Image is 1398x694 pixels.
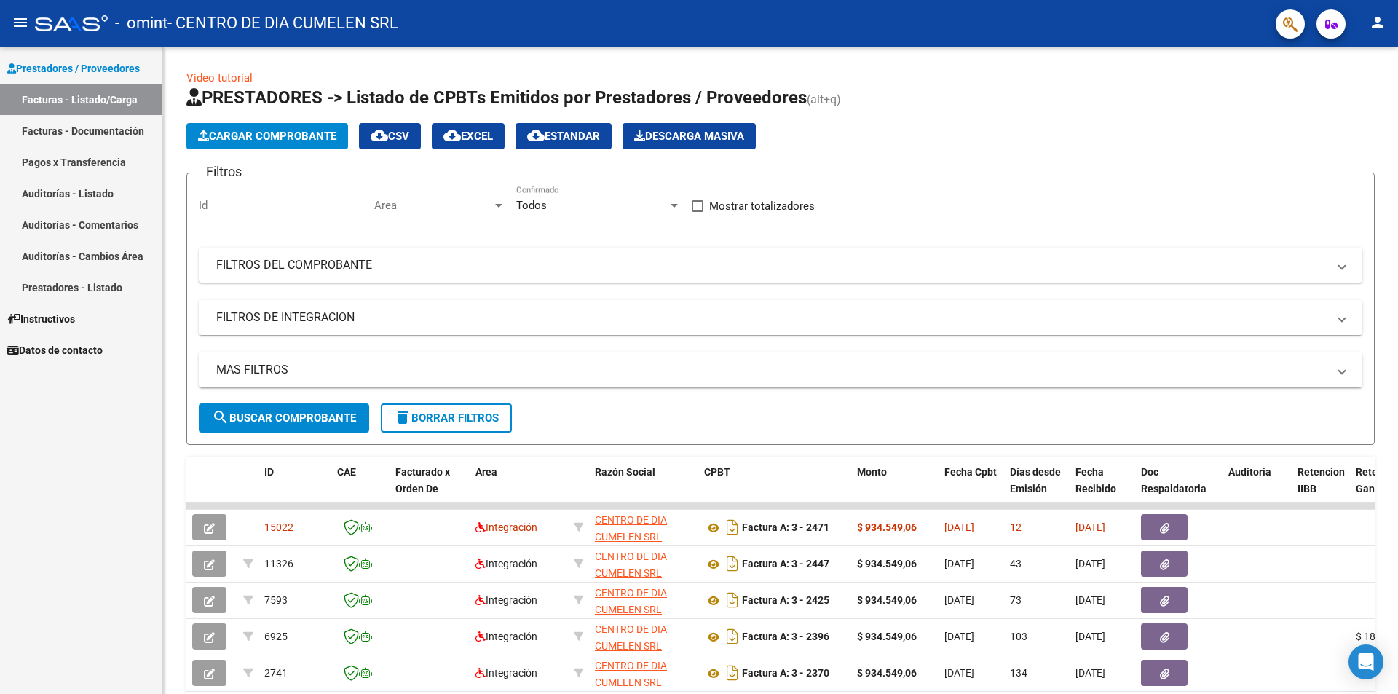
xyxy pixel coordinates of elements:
h3: Filtros [199,162,249,182]
span: Area [475,466,497,478]
datatable-header-cell: Razón Social [589,457,698,521]
span: 43 [1010,558,1022,569]
mat-expansion-panel-header: FILTROS DEL COMPROBANTE [199,248,1362,283]
span: CAE [337,466,356,478]
span: EXCEL [443,130,493,143]
span: [DATE] [1075,521,1105,533]
span: CENTRO DE DIA CUMELEN SRL [595,623,667,652]
button: Buscar Comprobante [199,403,369,433]
mat-panel-title: MAS FILTROS [216,362,1327,378]
div: 30711912637 [595,548,692,579]
span: 6925 [264,631,288,642]
span: Mostrar totalizadores [709,197,815,215]
span: CPBT [704,466,730,478]
span: Monto [857,466,887,478]
span: (alt+q) [807,92,841,106]
strong: Factura A: 3 - 2396 [742,631,829,643]
span: Integración [475,521,537,533]
span: CSV [371,130,409,143]
strong: $ 934.549,06 [857,521,917,533]
span: Cargar Comprobante [198,130,336,143]
mat-icon: person [1369,14,1386,31]
span: CENTRO DE DIA CUMELEN SRL [595,660,667,688]
strong: Factura A: 3 - 2447 [742,559,829,570]
strong: $ 934.549,06 [857,558,917,569]
button: Borrar Filtros [381,403,512,433]
button: Descarga Masiva [623,123,756,149]
div: 30711912637 [595,621,692,652]
mat-icon: cloud_download [527,127,545,144]
mat-icon: cloud_download [371,127,388,144]
div: 30711912637 [595,658,692,688]
span: [DATE] [1075,558,1105,569]
i: Descargar documento [723,625,742,648]
span: Doc Respaldatoria [1141,466,1207,494]
span: [DATE] [1075,594,1105,606]
strong: Factura A: 3 - 2471 [742,522,829,534]
span: ID [264,466,274,478]
i: Descargar documento [723,588,742,612]
i: Descargar documento [723,516,742,539]
div: 30711912637 [595,585,692,615]
datatable-header-cell: ID [258,457,331,521]
span: 134 [1010,667,1027,679]
datatable-header-cell: CAE [331,457,390,521]
mat-icon: delete [394,409,411,426]
strong: $ 934.549,06 [857,594,917,606]
span: Instructivos [7,311,75,327]
datatable-header-cell: Fecha Recibido [1070,457,1135,521]
mat-expansion-panel-header: MAS FILTROS [199,352,1362,387]
datatable-header-cell: Retencion IIBB [1292,457,1350,521]
datatable-header-cell: Auditoria [1223,457,1292,521]
span: Facturado x Orden De [395,466,450,494]
span: Borrar Filtros [394,411,499,425]
span: Integración [475,631,537,642]
span: 7593 [264,594,288,606]
datatable-header-cell: Fecha Cpbt [939,457,1004,521]
span: - CENTRO DE DIA CUMELEN SRL [167,7,398,39]
span: [DATE] [944,521,974,533]
button: Estandar [516,123,612,149]
span: [DATE] [1075,631,1105,642]
span: Integración [475,558,537,569]
strong: $ 934.549,06 [857,667,917,679]
datatable-header-cell: CPBT [698,457,851,521]
span: 73 [1010,594,1022,606]
span: [DATE] [944,667,974,679]
span: Razón Social [595,466,655,478]
datatable-header-cell: Area [470,457,568,521]
span: Integración [475,594,537,606]
i: Descargar documento [723,552,742,575]
mat-panel-title: FILTROS DE INTEGRACION [216,309,1327,326]
span: [DATE] [944,631,974,642]
span: Datos de contacto [7,342,103,358]
span: 12 [1010,521,1022,533]
span: PRESTADORES -> Listado de CPBTs Emitidos por Prestadores / Proveedores [186,87,807,108]
mat-icon: cloud_download [443,127,461,144]
span: CENTRO DE DIA CUMELEN SRL [595,551,667,579]
span: Fecha Cpbt [944,466,997,478]
span: Días desde Emisión [1010,466,1061,494]
span: Fecha Recibido [1075,466,1116,494]
span: Prestadores / Proveedores [7,60,140,76]
span: Buscar Comprobante [212,411,356,425]
mat-panel-title: FILTROS DEL COMPROBANTE [216,257,1327,273]
span: Estandar [527,130,600,143]
span: [DATE] [1075,667,1105,679]
span: 11326 [264,558,293,569]
span: Area [374,199,492,212]
app-download-masive: Descarga masiva de comprobantes (adjuntos) [623,123,756,149]
span: Auditoria [1228,466,1271,478]
button: Cargar Comprobante [186,123,348,149]
span: 15022 [264,521,293,533]
div: 30711912637 [595,512,692,543]
span: Todos [516,199,547,212]
strong: $ 934.549,06 [857,631,917,642]
strong: Factura A: 3 - 2370 [742,668,829,679]
span: CENTRO DE DIA CUMELEN SRL [595,587,667,615]
span: - omint [115,7,167,39]
span: 2741 [264,667,288,679]
span: [DATE] [944,594,974,606]
button: CSV [359,123,421,149]
span: Descarga Masiva [634,130,744,143]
